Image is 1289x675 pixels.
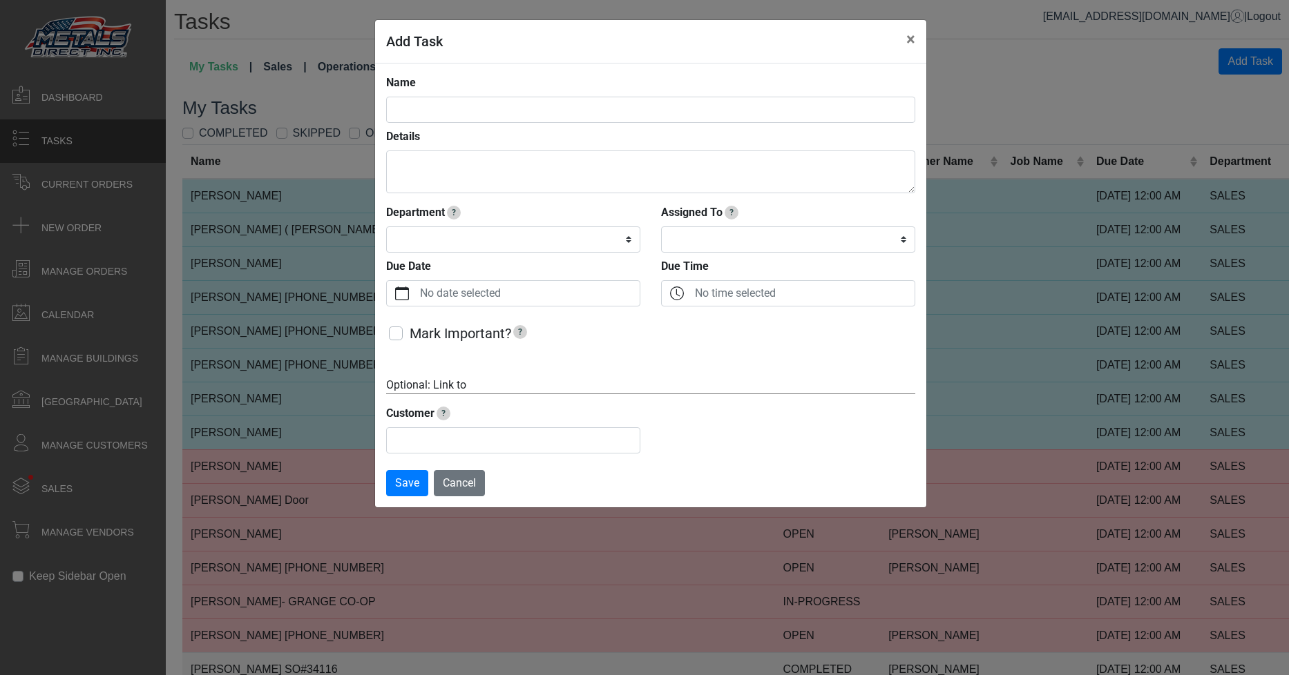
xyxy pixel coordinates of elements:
button: Save [386,470,428,496]
strong: Assigned To [661,206,723,219]
label: No date selected [417,281,640,306]
span: Track who this task is assigned to [725,206,738,219]
strong: Due Date [386,260,431,273]
label: No time selected [692,281,915,306]
strong: Name [386,76,416,89]
button: calendar [387,281,417,306]
strong: Department [386,206,445,219]
strong: Due Time [661,260,709,273]
div: Optional: Link to [386,377,915,394]
span: Selecting a department will automatically assign to an employee in that department [447,206,461,219]
svg: clock [670,286,684,300]
span: Start typing to pull up a list of customers. You must select a customer from the list. [437,407,450,420]
button: Close [895,20,926,59]
strong: Details [386,130,420,143]
button: clock [662,281,692,306]
label: Mark Important? [410,323,529,344]
span: Marking a task as important will make it show up at the top of task lists [513,325,527,339]
span: Save [395,476,419,489]
svg: calendar [395,286,409,300]
h5: Add Task [386,31,443,52]
button: Cancel [434,470,485,496]
strong: Customer [386,407,435,420]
